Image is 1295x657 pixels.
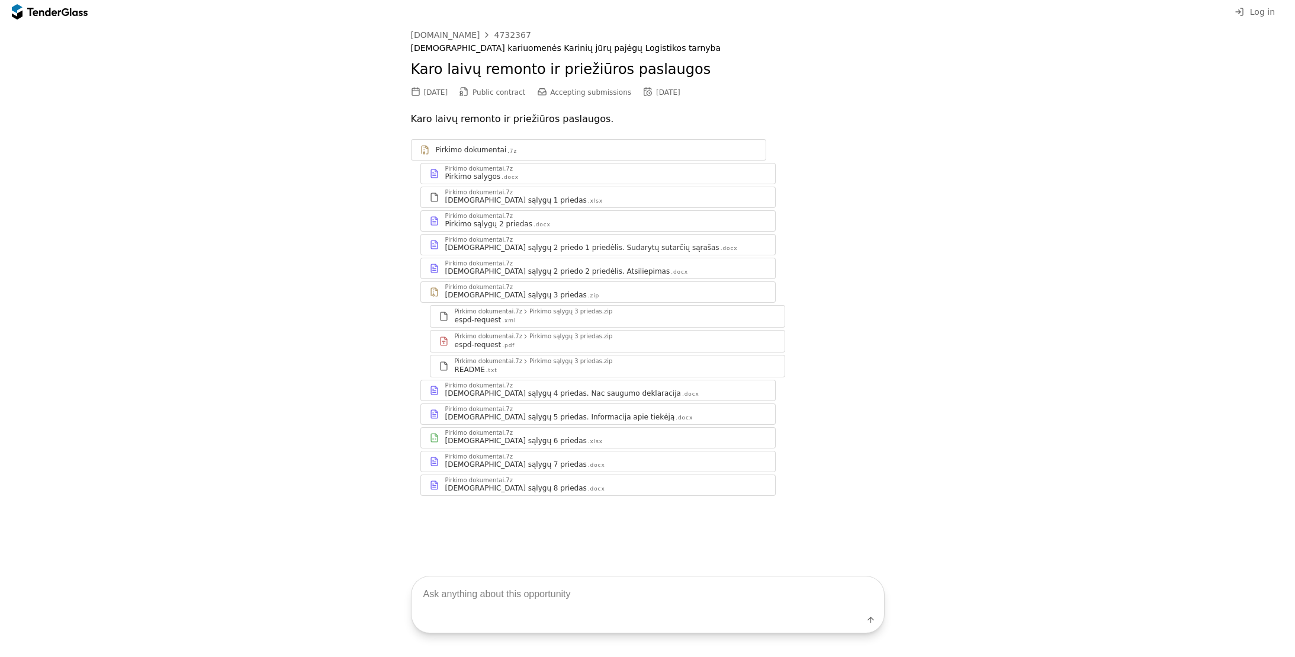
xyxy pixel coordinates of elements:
div: Pirkimo sąlygų 3 priedas.zip [529,309,612,315]
div: [DATE] [656,88,680,97]
div: .docx [502,174,519,181]
div: [DATE] [424,88,448,97]
div: Pirkimo dokumentai.7z [445,383,513,389]
p: Karo laivų remonto ir priežiūros paslaugos. [411,111,885,127]
a: Pirkimo dokumentai.7z[DEMOGRAPHIC_DATA] sąlygų 8 priedas.docx [420,475,776,496]
div: [DOMAIN_NAME] [411,31,480,39]
div: espd-request [455,315,502,325]
a: Pirkimo dokumentai.7z[DEMOGRAPHIC_DATA] sąlygų 7 priedas.docx [420,451,776,472]
button: Log in [1231,5,1278,20]
div: .xml [502,317,516,325]
a: Pirkimo dokumentai.7z [411,139,766,161]
div: [DEMOGRAPHIC_DATA] sąlygų 8 priedas [445,483,587,493]
div: Pirkimo sąlygų 3 priedas.zip [529,358,612,364]
div: README [455,365,485,374]
div: Pirkimo dokumentai.7z [445,477,513,483]
div: .pdf [502,342,515,350]
a: Pirkimo dokumentai.7zPirkimo salygos.docx [420,163,776,184]
div: Pirkimo dokumentai.7z [445,430,513,436]
div: Pirkimo dokumentai.7z [455,309,522,315]
a: Pirkimo dokumentai.7z[DEMOGRAPHIC_DATA] sąlygų 5 priedas. Informacija apie tiekėją.docx [420,403,776,425]
a: [DOMAIN_NAME]4732367 [411,30,531,40]
div: [DEMOGRAPHIC_DATA] sąlygų 1 priedas [445,196,587,205]
div: .xlsx [588,197,603,205]
div: espd-request [455,340,502,350]
div: [DEMOGRAPHIC_DATA] sąlygų 5 priedas. Informacija apie tiekėją [445,412,675,422]
div: Pirkimo dokumentai.7z [455,334,522,339]
div: .txt [486,367,497,374]
div: .xlsx [588,438,603,446]
div: Pirkimo dokumentai.7z [455,358,522,364]
a: Pirkimo dokumentai.7z[DEMOGRAPHIC_DATA] sąlygų 4 priedas. Nac saugumo deklaracija.docx [420,380,776,401]
div: Pirkimo sąlygų 3 priedas.zip [529,334,612,339]
div: .docx [534,221,551,229]
div: 4732367 [494,31,531,39]
a: Pirkimo dokumentai.7z[DEMOGRAPHIC_DATA] sąlygų 3 priedas.zip [420,281,776,303]
div: Pirkimo dokumentai.7z [445,454,513,460]
h2: Karo laivų remonto ir priežiūros paslaugos [411,60,885,80]
div: [DEMOGRAPHIC_DATA] kariuomenės Karinių jūrų pajėgų Logistikos tarnyba [411,43,885,53]
div: .zip [588,292,599,300]
div: .docx [588,461,605,469]
div: [DEMOGRAPHIC_DATA] sąlygų 4 priedas. Nac saugumo deklaracija [445,389,681,398]
div: Pirkimo dokumentai.7z [445,284,513,290]
a: Pirkimo dokumentai.7z[DEMOGRAPHIC_DATA] sąlygų 2 priedo 1 priedėlis. Sudarytų sutarčių sąrašas.docx [420,234,776,255]
div: .docx [721,245,738,252]
div: [DEMOGRAPHIC_DATA] sąlygų 2 priedo 1 priedėlis. Sudarytų sutarčių sąrašas [445,243,719,252]
a: Pirkimo dokumentai.7zPirkimo sąlygų 3 priedas.zipespd-request.pdf [430,330,785,352]
div: Pirkimo sąlygų 2 priedas [445,219,532,229]
div: .docx [588,485,605,493]
div: [DEMOGRAPHIC_DATA] sąlygų 7 priedas [445,460,587,469]
div: .docx [682,390,699,398]
div: Pirkimo dokumentai.7z [445,213,513,219]
div: [DEMOGRAPHIC_DATA] sąlygų 2 priedo 2 priedėlis. Atsiliepimas [445,267,670,276]
a: Pirkimo dokumentai.7z[DEMOGRAPHIC_DATA] sąlygų 2 priedo 2 priedėlis. Atsiliepimas.docx [420,258,776,279]
div: .docx [671,268,688,276]
span: Log in [1250,7,1275,17]
a: Pirkimo dokumentai.7zPirkimo sąlygų 3 priedas.zipREADME.txt [430,355,785,377]
a: Pirkimo dokumentai.7z[DEMOGRAPHIC_DATA] sąlygų 6 priedas.xlsx [420,427,776,448]
div: Pirkimo salygos [445,172,501,181]
div: Pirkimo dokumentai.7z [445,406,513,412]
div: .docx [676,414,693,422]
a: Pirkimo dokumentai.7zPirkimo sąlygų 2 priedas.docx [420,210,776,232]
div: .7z [507,148,517,155]
div: Pirkimo dokumentai.7z [445,190,513,196]
div: Pirkimo dokumentai.7z [445,237,513,243]
div: Pirkimo dokumentai [436,145,507,155]
a: Pirkimo dokumentai.7z[DEMOGRAPHIC_DATA] sąlygų 1 priedas.xlsx [420,187,776,208]
div: [DEMOGRAPHIC_DATA] sąlygų 6 priedas [445,436,587,446]
div: [DEMOGRAPHIC_DATA] sąlygų 3 priedas [445,290,587,300]
div: Pirkimo dokumentai.7z [445,166,513,172]
div: Pirkimo dokumentai.7z [445,261,513,267]
a: Pirkimo dokumentai.7zPirkimo sąlygų 3 priedas.zipespd-request.xml [430,305,785,328]
span: Accepting submissions [550,88,631,97]
span: Public contract [473,88,525,97]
